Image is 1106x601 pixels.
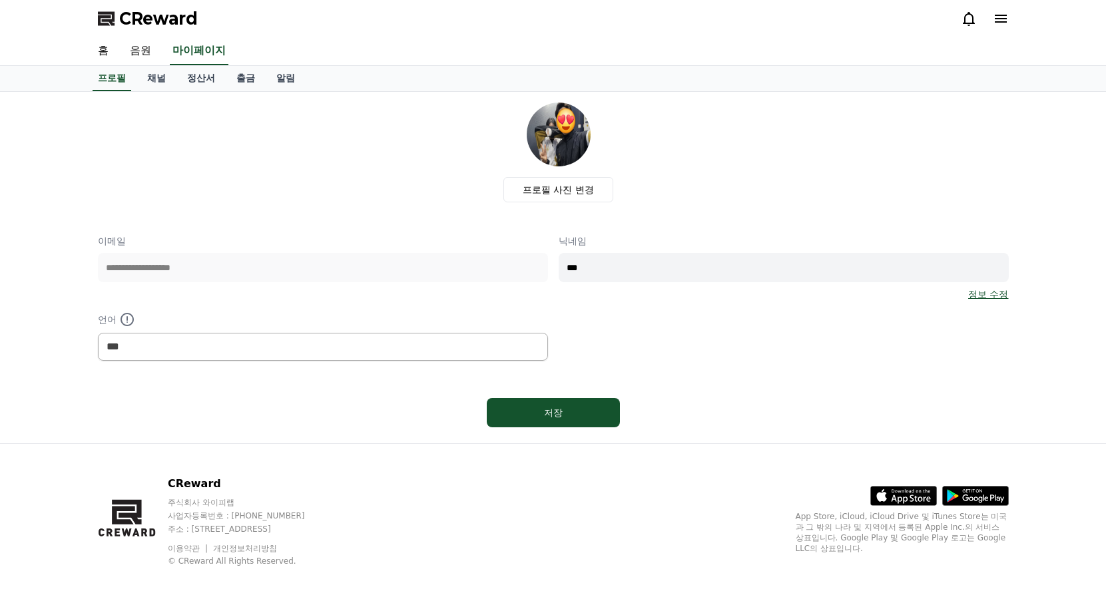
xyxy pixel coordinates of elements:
[487,398,620,427] button: 저장
[93,66,131,91] a: 프로필
[796,511,1009,554] p: App Store, iCloud, iCloud Drive 및 iTunes Store는 미국과 그 밖의 나라 및 지역에서 등록된 Apple Inc.의 서비스 상표입니다. Goo...
[168,556,330,566] p: © CReward All Rights Reserved.
[168,524,330,534] p: 주소 : [STREET_ADDRESS]
[98,311,548,327] p: 언어
[137,66,176,91] a: 채널
[266,66,306,91] a: 알림
[176,66,226,91] a: 정산서
[98,8,198,29] a: CReward
[87,37,119,65] a: 홈
[119,37,162,65] a: 음원
[168,544,210,553] a: 이용약관
[213,544,277,553] a: 개인정보처리방침
[513,406,593,419] div: 저장
[527,102,591,166] img: profile_image
[119,8,198,29] span: CReward
[168,497,330,508] p: 주식회사 와이피랩
[170,37,228,65] a: 마이페이지
[98,234,548,248] p: 이메일
[559,234,1009,248] p: 닉네임
[226,66,266,91] a: 출금
[968,288,1008,301] a: 정보 수정
[168,510,330,521] p: 사업자등록번호 : [PHONE_NUMBER]
[168,476,330,492] p: CReward
[503,177,613,202] label: 프로필 사진 변경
